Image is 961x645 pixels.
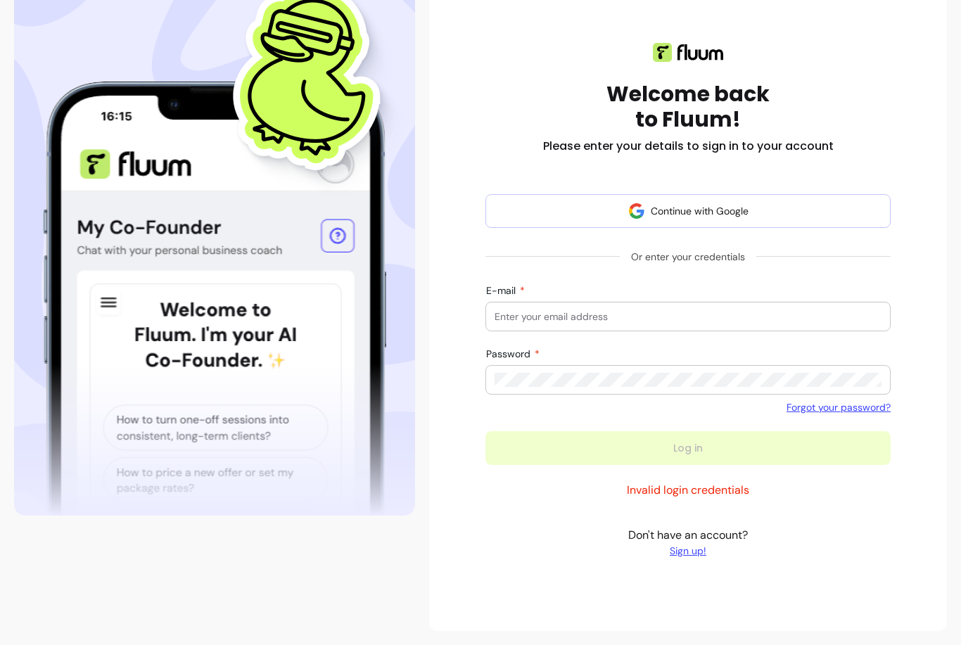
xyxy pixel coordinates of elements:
[495,309,882,324] input: E-mail
[486,347,533,360] span: Password
[485,194,891,228] button: Continue with Google
[620,244,756,269] span: Or enter your credentials
[486,284,518,297] span: E-mail
[628,544,748,558] a: Sign up!
[628,527,748,558] p: Don't have an account?
[787,400,891,414] a: Forgot your password?
[653,43,723,62] img: Fluum logo
[495,373,882,387] input: Password
[606,82,770,132] h1: Welcome back to Fluum!
[628,203,645,219] img: avatar
[627,482,749,499] p: Invalid login credentials
[543,138,834,155] h2: Please enter your details to sign in to your account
